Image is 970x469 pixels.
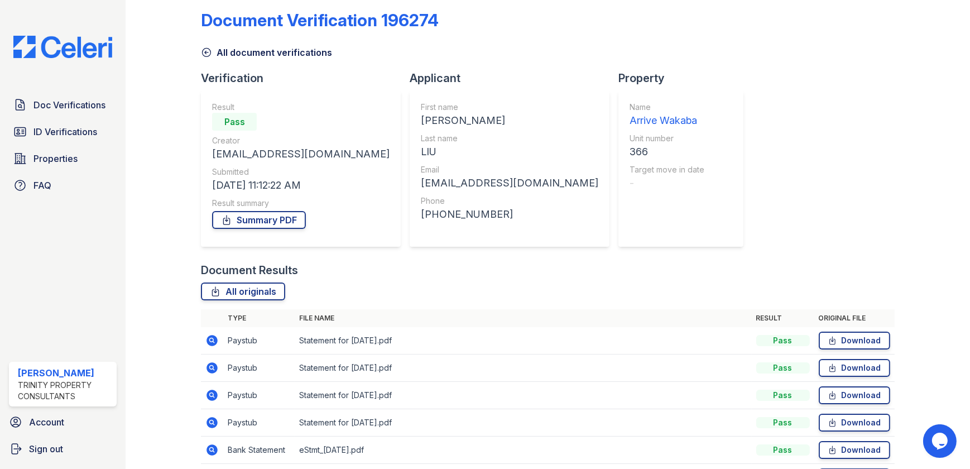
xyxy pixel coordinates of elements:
a: Name Arrive Wakaba [630,102,704,128]
a: Download [819,386,890,404]
span: Account [29,415,64,429]
a: Summary PDF [212,211,306,229]
div: Submitted [212,166,390,178]
div: Pass [756,417,810,428]
div: [EMAIL_ADDRESS][DOMAIN_NAME] [212,146,390,162]
td: Statement for [DATE].pdf [295,355,751,382]
th: Type [223,309,295,327]
td: Paystub [223,327,295,355]
div: First name [421,102,598,113]
a: Download [819,332,890,350]
span: ID Verifications [33,125,97,138]
div: Pass [212,113,257,131]
div: Target move in date [630,164,704,175]
div: [PHONE_NUMBER] [421,207,598,222]
td: Paystub [223,382,295,409]
td: Statement for [DATE].pdf [295,409,751,437]
a: All originals [201,283,285,300]
td: Bank Statement [223,437,295,464]
a: Download [819,359,890,377]
img: CE_Logo_Blue-a8612792a0a2168367f1c8372b55b34899dd931a85d93a1a3d3e32e68fde9ad4.png [4,36,121,58]
a: Download [819,414,890,432]
td: Paystub [223,409,295,437]
div: Name [630,102,704,113]
a: Account [4,411,121,433]
div: LIU [421,144,598,160]
a: Download [819,441,890,459]
div: 366 [630,144,704,160]
td: Statement for [DATE].pdf [295,327,751,355]
div: Pass [756,444,810,456]
th: Original file [814,309,895,327]
div: Applicant [410,70,618,86]
th: Result [752,309,814,327]
span: Sign out [29,442,63,456]
div: Property [618,70,752,86]
div: Document Results [201,262,298,278]
a: Properties [9,147,117,170]
div: [DATE] 11:12:22 AM [212,178,390,193]
div: Pass [756,335,810,346]
span: Properties [33,152,78,165]
td: eStmt_[DATE].pdf [295,437,751,464]
span: Doc Verifications [33,98,105,112]
div: Creator [212,135,390,146]
span: FAQ [33,179,51,192]
div: Result summary [212,198,390,209]
div: Arrive Wakaba [630,113,704,128]
div: Result [212,102,390,113]
a: ID Verifications [9,121,117,143]
div: [PERSON_NAME] [421,113,598,128]
iframe: chat widget [923,424,959,458]
a: FAQ [9,174,117,197]
div: - [630,175,704,191]
div: Email [421,164,598,175]
th: File name [295,309,751,327]
div: Pass [756,362,810,374]
div: [PERSON_NAME] [18,366,112,380]
div: Unit number [630,133,704,144]
div: Last name [421,133,598,144]
td: Paystub [223,355,295,382]
div: Phone [421,195,598,207]
div: Verification [201,70,410,86]
a: All document verifications [201,46,332,59]
td: Statement for [DATE].pdf [295,382,751,409]
div: Pass [756,390,810,401]
div: Document Verification 196274 [201,10,439,30]
a: Sign out [4,438,121,460]
a: Doc Verifications [9,94,117,116]
div: [EMAIL_ADDRESS][DOMAIN_NAME] [421,175,598,191]
div: Trinity Property Consultants [18,380,112,402]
